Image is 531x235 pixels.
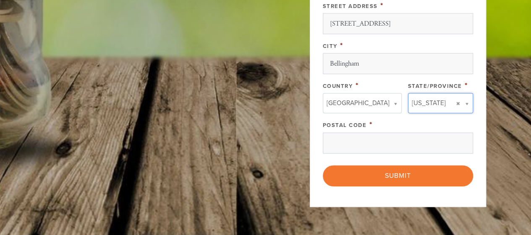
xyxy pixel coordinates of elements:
[323,122,367,129] label: Postal Code
[408,83,462,90] label: State/Province
[327,98,390,108] span: [GEOGRAPHIC_DATA]
[380,1,384,10] span: This field is required.
[323,93,402,113] a: [GEOGRAPHIC_DATA]
[323,165,473,186] input: Submit
[340,41,343,50] span: This field is required.
[356,81,359,90] span: This field is required.
[323,43,337,50] label: City
[323,83,353,90] label: Country
[408,93,473,113] a: [US_STATE]
[323,3,378,10] label: Street Address
[412,98,446,108] span: [US_STATE]
[369,120,373,129] span: This field is required.
[465,81,468,90] span: This field is required.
